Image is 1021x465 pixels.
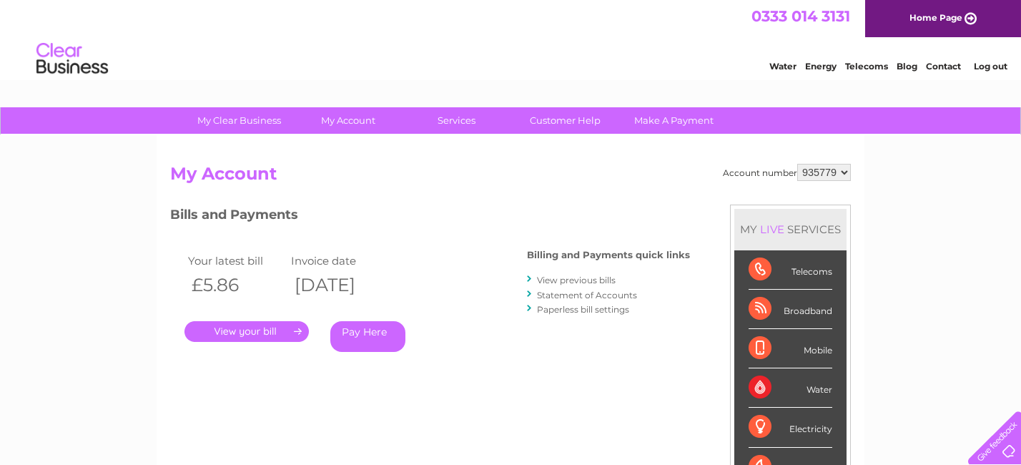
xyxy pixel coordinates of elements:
a: Blog [897,61,917,72]
th: £5.86 [184,270,287,300]
h4: Billing and Payments quick links [527,250,690,260]
a: 0333 014 3131 [751,7,850,25]
div: Mobile [749,329,832,368]
a: Paperless bill settings [537,304,629,315]
a: Water [769,61,796,72]
a: Energy [805,61,837,72]
a: Statement of Accounts [537,290,637,300]
td: Your latest bill [184,251,287,270]
a: Contact [926,61,961,72]
div: Broadband [749,290,832,329]
div: Water [749,368,832,408]
td: Invoice date [287,251,390,270]
a: Log out [974,61,1007,72]
th: [DATE] [287,270,390,300]
a: My Clear Business [181,107,299,134]
div: MY SERVICES [734,209,847,250]
div: LIVE [757,222,787,236]
a: Pay Here [330,321,405,352]
div: Telecoms [749,250,832,290]
a: . [184,321,309,342]
h2: My Account [170,164,851,191]
div: Clear Business is a trading name of Verastar Limited (registered in [GEOGRAPHIC_DATA] No. 3667643... [174,8,849,69]
div: Electricity [749,408,832,447]
a: Telecoms [845,61,888,72]
a: Services [398,107,516,134]
a: Customer Help [507,107,625,134]
img: logo.png [36,37,109,81]
h3: Bills and Payments [170,205,690,230]
a: Make A Payment [616,107,734,134]
a: View previous bills [537,275,616,285]
div: Account number [723,164,851,181]
a: My Account [290,107,408,134]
